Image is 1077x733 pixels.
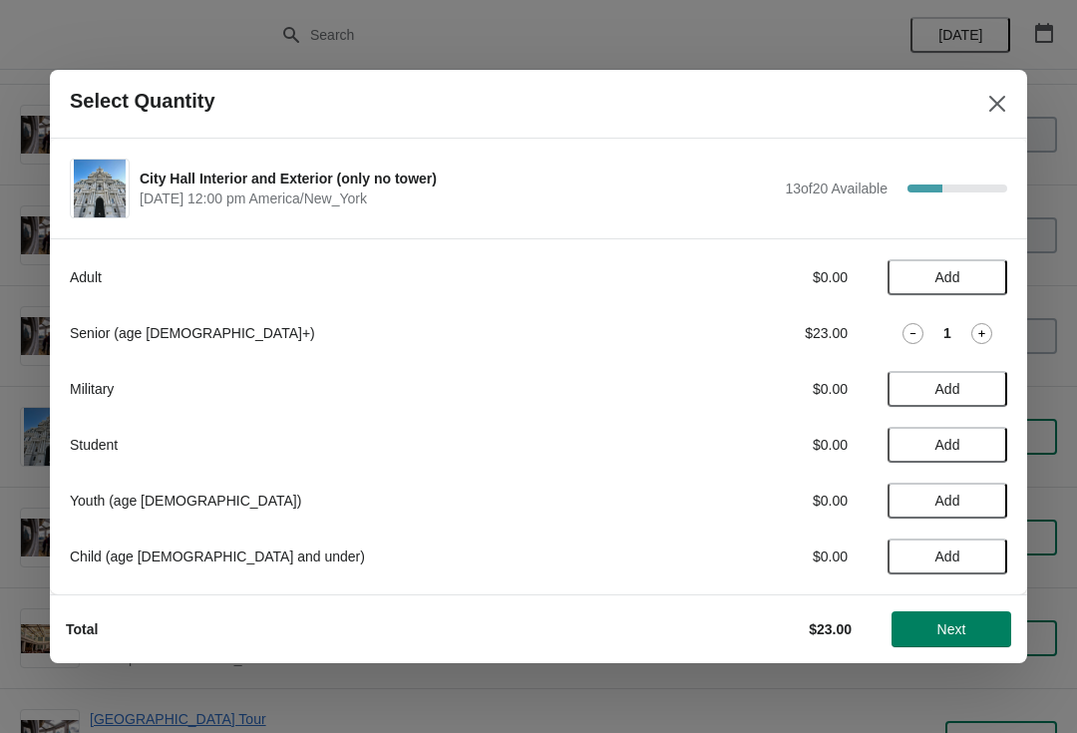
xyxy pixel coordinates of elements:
[74,160,127,217] img: City Hall Interior and Exterior (only no tower) | | August 20 | 12:00 pm America/New_York
[935,549,960,564] span: Add
[663,267,848,287] div: $0.00
[140,188,775,208] span: [DATE] 12:00 pm America/New_York
[70,267,623,287] div: Adult
[663,491,848,511] div: $0.00
[70,547,623,566] div: Child (age [DEMOGRAPHIC_DATA] and under)
[785,181,888,196] span: 13 of 20 Available
[935,493,960,509] span: Add
[935,269,960,285] span: Add
[937,621,966,637] span: Next
[809,621,852,637] strong: $23.00
[943,323,951,343] strong: 1
[663,379,848,399] div: $0.00
[70,90,215,113] h2: Select Quantity
[140,169,775,188] span: City Hall Interior and Exterior (only no tower)
[888,539,1007,574] button: Add
[70,323,623,343] div: Senior (age [DEMOGRAPHIC_DATA]+)
[892,611,1011,647] button: Next
[935,381,960,397] span: Add
[935,437,960,453] span: Add
[888,483,1007,519] button: Add
[70,379,623,399] div: Military
[888,427,1007,463] button: Add
[70,435,623,455] div: Student
[66,621,98,637] strong: Total
[663,435,848,455] div: $0.00
[70,491,623,511] div: Youth (age [DEMOGRAPHIC_DATA])
[663,323,848,343] div: $23.00
[888,371,1007,407] button: Add
[979,86,1015,122] button: Close
[663,547,848,566] div: $0.00
[888,259,1007,295] button: Add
